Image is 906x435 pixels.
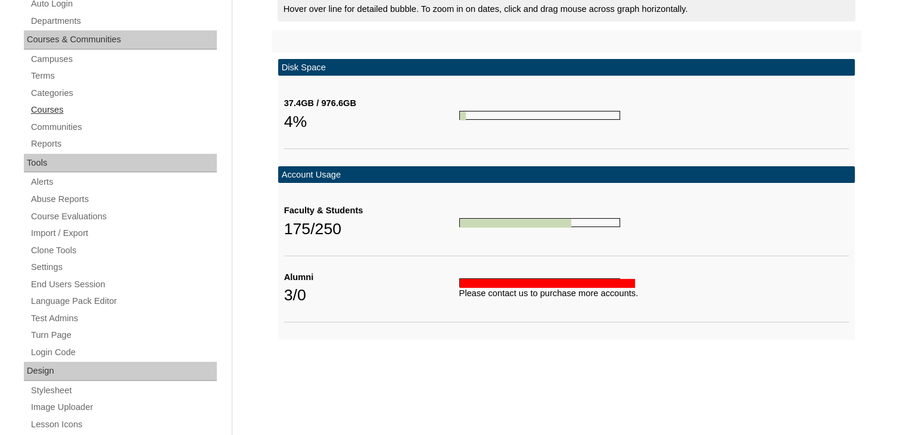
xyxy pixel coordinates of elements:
a: Settings [30,260,217,275]
a: End Users Session [30,277,217,292]
a: Terms [30,69,217,83]
a: Import / Export [30,226,217,241]
a: Abuse Reports [30,192,217,207]
div: Tools [24,154,217,173]
a: Test Admins [30,311,217,326]
div: Faculty & Students [284,204,459,217]
td: Disk Space [278,59,855,76]
div: Alumni [284,271,459,284]
a: Language Pack Editor [30,294,217,309]
a: Turn Page [30,328,217,343]
a: Alerts [30,175,217,189]
div: 4% [284,110,459,133]
div: 37.4GB / 976.6GB [284,97,459,110]
td: Account Usage [278,166,855,184]
a: Reports [30,136,217,151]
div: Please contact us to purchase more accounts. [459,287,849,300]
a: Login Code [30,345,217,360]
a: Clone Tools [30,243,217,258]
a: Lesson Icons [30,417,217,432]
a: Communities [30,120,217,135]
a: Campuses [30,52,217,67]
a: Categories [30,86,217,101]
div: 3/0 [284,283,459,307]
a: Stylesheet [30,383,217,398]
div: Design [24,362,217,381]
div: Courses & Communities [24,30,217,49]
div: 175/250 [284,217,459,241]
a: Courses [30,102,217,117]
a: Departments [30,14,217,29]
a: Image Uploader [30,400,217,415]
a: Course Evaluations [30,209,217,224]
